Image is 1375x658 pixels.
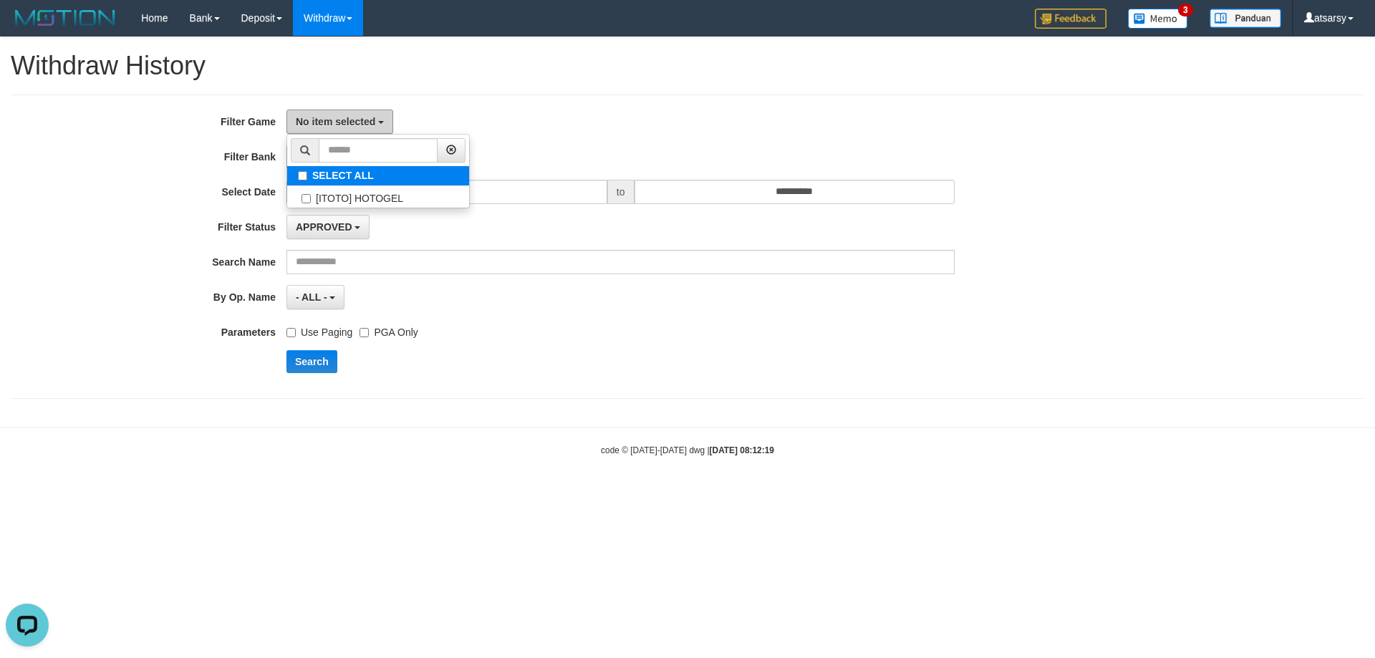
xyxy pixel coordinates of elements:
[286,215,370,239] button: APPROVED
[6,6,49,49] button: Open LiveChat chat widget
[287,166,469,185] label: SELECT ALL
[607,180,635,204] span: to
[286,328,296,337] input: Use Paging
[286,350,337,373] button: Search
[710,445,774,455] strong: [DATE] 08:12:19
[286,320,352,339] label: Use Paging
[296,291,327,303] span: - ALL -
[1210,9,1281,28] img: panduan.png
[11,7,120,29] img: MOTION_logo.png
[298,171,307,180] input: SELECT ALL
[1178,4,1193,16] span: 3
[286,110,393,134] button: No item selected
[601,445,774,455] small: code © [DATE]-[DATE] dwg |
[360,320,418,339] label: PGA Only
[1035,9,1106,29] img: Feedback.jpg
[296,116,375,127] span: No item selected
[286,285,344,309] button: - ALL -
[287,186,469,208] label: [ITOTO] HOTOGEL
[360,328,369,337] input: PGA Only
[296,221,352,233] span: APPROVED
[301,194,311,203] input: [ITOTO] HOTOGEL
[11,52,1364,80] h1: Withdraw History
[1128,9,1188,29] img: Button%20Memo.svg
